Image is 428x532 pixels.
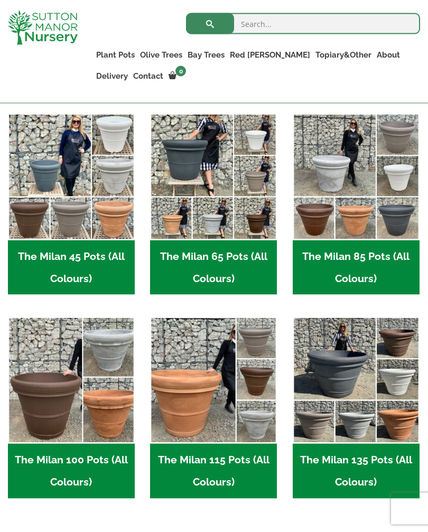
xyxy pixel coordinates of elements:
[94,48,137,62] a: Plant Pots
[150,114,277,240] img: The Milan 65 Pots (All Colours)
[293,114,420,295] a: Visit product category The Milan 85 Pots (All Colours)
[150,444,277,499] h2: The Milan 115 Pots (All Colours)
[150,240,277,295] h2: The Milan 65 Pots (All Colours)
[186,13,420,34] input: Search...
[8,317,135,498] a: Visit product category The Milan 100 Pots (All Colours)
[293,317,420,498] a: Visit product category The Milan 135 Pots (All Colours)
[8,444,135,499] h2: The Milan 100 Pots (All Colours)
[137,48,185,62] a: Olive Trees
[185,48,227,62] a: Bay Trees
[175,66,186,77] span: 0
[374,48,403,62] a: About
[150,114,277,295] a: Visit product category The Milan 65 Pots (All Colours)
[131,69,166,83] a: Contact
[8,240,135,295] h2: The Milan 45 Pots (All Colours)
[293,444,420,499] h2: The Milan 135 Pots (All Colours)
[8,11,78,45] img: logo
[313,48,374,62] a: Topiary&Other
[293,114,420,240] img: The Milan 85 Pots (All Colours)
[293,317,420,444] img: The Milan 135 Pots (All Colours)
[227,48,313,62] a: Red [PERSON_NAME]
[166,69,189,83] a: 0
[293,240,420,295] h2: The Milan 85 Pots (All Colours)
[150,317,277,444] img: The Milan 115 Pots (All Colours)
[8,317,135,444] img: The Milan 100 Pots (All Colours)
[150,317,277,498] a: Visit product category The Milan 115 Pots (All Colours)
[8,114,135,295] a: Visit product category The Milan 45 Pots (All Colours)
[8,114,135,240] img: The Milan 45 Pots (All Colours)
[94,69,131,83] a: Delivery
